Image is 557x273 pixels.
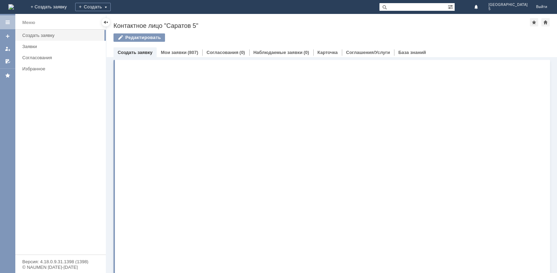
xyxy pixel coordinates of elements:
[118,50,152,55] a: Создать заявку
[113,22,530,29] div: Контактное лицо "Саратов 5"
[530,18,538,26] div: Добавить в избранное
[2,31,13,42] a: Создать заявку
[22,259,99,264] div: Версия: 4.18.0.9.31.1398 (1398)
[253,50,303,55] a: Наблюдаемые заявки
[398,50,426,55] a: База знаний
[304,50,309,55] div: (0)
[22,265,99,270] div: © NAUMEN [DATE]-[DATE]
[19,41,104,52] a: Заявки
[75,3,111,11] div: Создать
[22,33,102,38] div: Создать заявку
[2,56,13,67] a: Мои согласования
[448,3,455,10] span: Расширенный поиск
[22,66,94,71] div: Избранное
[22,44,102,49] div: Заявки
[22,55,102,60] div: Согласования
[346,50,390,55] a: Соглашения/Услуги
[2,43,13,54] a: Мои заявки
[22,18,35,27] div: Меню
[240,50,245,55] div: (0)
[19,30,104,41] a: Создать заявку
[8,4,14,10] img: logo
[206,50,238,55] a: Согласования
[317,50,338,55] a: Карточка
[161,50,187,55] a: Мои заявки
[188,50,198,55] div: (807)
[488,3,528,7] span: [GEOGRAPHIC_DATA]
[488,7,528,11] span: 5
[8,4,14,10] a: Перейти на домашнюю страницу
[19,52,104,63] a: Согласования
[541,18,550,26] div: Сделать домашней страницей
[102,18,110,26] div: Скрыть меню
